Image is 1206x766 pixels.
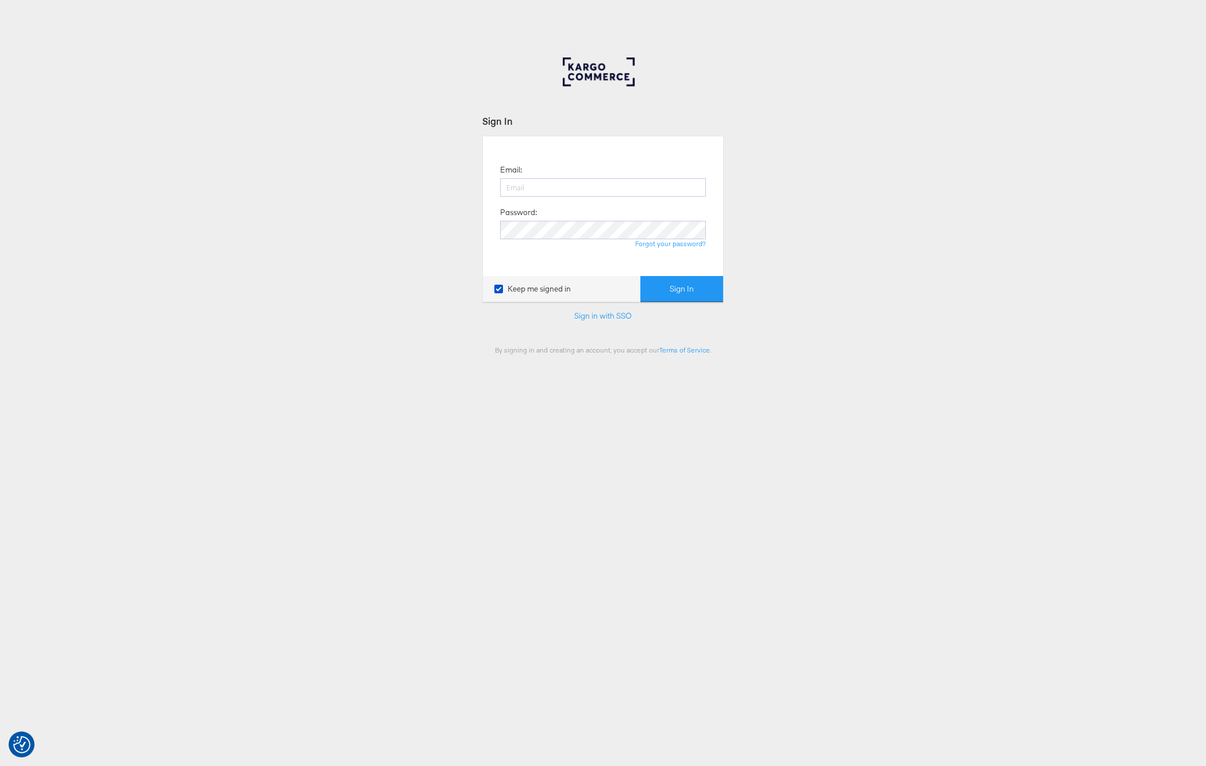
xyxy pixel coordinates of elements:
label: Password: [500,207,537,218]
a: Forgot your password? [635,239,706,248]
a: Sign in with SSO [574,311,632,321]
button: Consent Preferences [13,736,30,753]
img: Revisit consent button [13,736,30,753]
button: Sign In [640,276,723,302]
label: Email: [500,164,522,175]
a: Terms of Service [659,346,710,354]
div: Sign In [482,114,724,128]
div: By signing in and creating an account, you accept our . [482,346,724,354]
input: Email [500,178,706,197]
label: Keep me signed in [494,284,571,294]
